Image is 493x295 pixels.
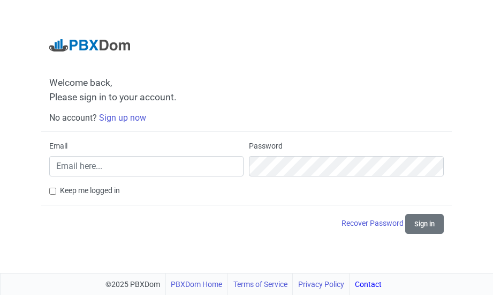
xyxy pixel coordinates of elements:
label: Keep me logged in [60,185,120,196]
span: Welcome back, [49,77,444,88]
button: Sign in [405,214,444,234]
input: Email here... [49,156,244,176]
label: Password [249,141,283,152]
a: Sign up now [99,113,146,123]
a: Recover Password [342,219,405,227]
a: PBXDom Home [171,274,222,295]
span: Please sign in to your account. [49,92,177,102]
h6: No account? [49,113,444,123]
a: Privacy Policy [298,274,344,295]
label: Email [49,141,67,152]
a: Contact [355,274,382,295]
div: ©2025 PBXDom [105,274,382,295]
a: Terms of Service [233,274,287,295]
